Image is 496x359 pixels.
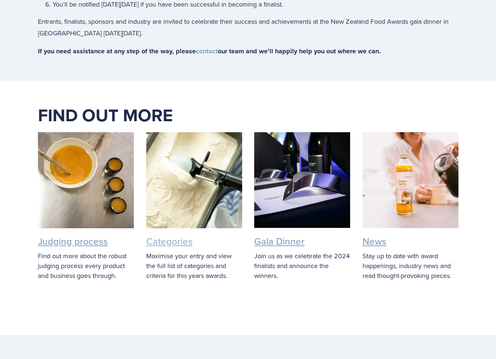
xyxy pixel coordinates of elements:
[254,251,350,280] p: Join us as we celebrate the 2024 finalists and announce the winners.
[38,251,134,280] p: Find out more about the robust judging process every product and business goes through.
[196,46,218,56] a: contact
[38,16,458,39] p: Entrants, finalists, sponsors and industry are invited to celebrate their success and achievement...
[38,234,108,248] a: Judging process
[254,234,305,248] a: Gala Dinner
[196,46,218,56] strong: contact
[146,251,242,280] p: Maximise your entry and view the full list of categories and criteria for this years awards.
[363,251,458,280] p: Stay up to date with award happenings, industry news and read thought-provoking pieces.
[146,234,193,248] a: Categories
[363,234,386,248] a: News
[38,46,196,56] strong: If you need assistance at any step of the way, please
[218,46,381,56] strong: our team and we’ll happily help you out where we can.
[38,104,458,126] h1: FIND OUT MORE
